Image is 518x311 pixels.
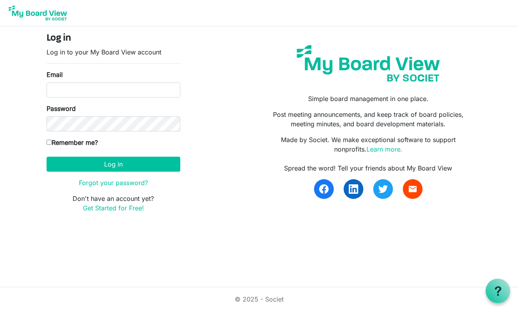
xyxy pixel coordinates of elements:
a: email [403,179,423,199]
a: Get Started for Free! [83,204,144,212]
img: my-board-view-societ.svg [291,39,446,88]
p: Don't have an account yet? [47,194,180,213]
a: Learn more. [367,145,402,153]
img: twitter.svg [378,184,388,194]
button: Log in [47,157,180,172]
a: © 2025 - Societ [235,295,284,303]
label: Remember me? [47,138,98,147]
p: Log in to your My Board View account [47,47,180,57]
img: linkedin.svg [349,184,358,194]
p: Simple board management in one place. [265,94,471,103]
img: facebook.svg [319,184,329,194]
h4: Log in [47,33,180,44]
a: Forgot your password? [79,179,148,187]
label: Password [47,104,76,113]
p: Post meeting announcements, and keep track of board policies, meeting minutes, and board developm... [265,110,471,129]
div: Spread the word! Tell your friends about My Board View [265,163,471,173]
span: email [408,184,417,194]
p: Made by Societ. We make exceptional software to support nonprofits. [265,135,471,154]
input: Remember me? [47,140,52,145]
label: Email [47,70,63,79]
img: My Board View Logo [6,3,69,23]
